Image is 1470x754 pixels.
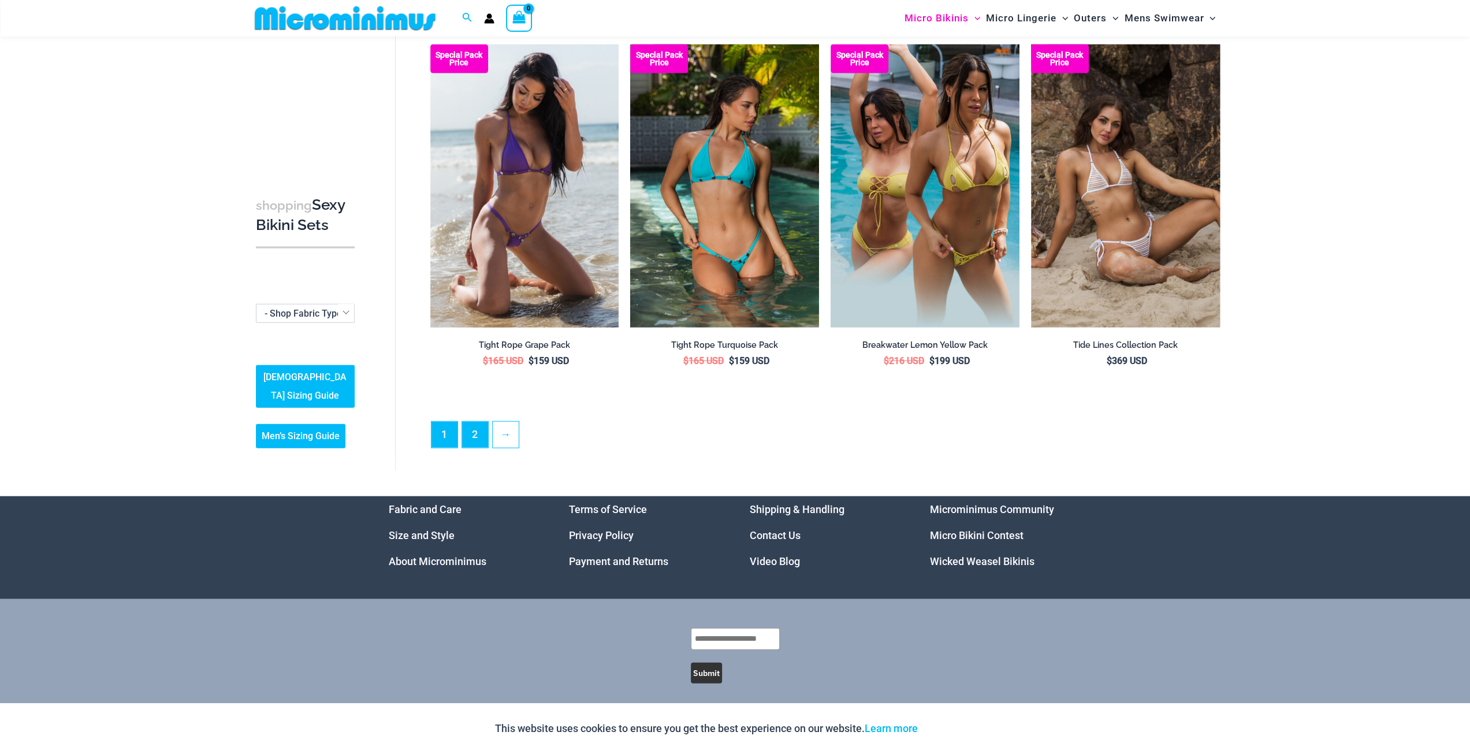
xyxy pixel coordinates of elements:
[569,496,721,574] nav: Menu
[462,422,488,448] a: Page 2
[905,3,969,33] span: Micro Bikinis
[630,340,819,355] a: Tight Rope Turquoise Pack
[1121,3,1218,33] a: Mens SwimwearMenu ToggleMenu Toggle
[483,355,523,366] bdi: 165 USD
[683,355,689,366] span: $
[1071,3,1121,33] a: OutersMenu ToggleMenu Toggle
[929,355,969,366] bdi: 199 USD
[256,304,354,322] span: - Shop Fabric Type
[930,496,1082,574] nav: Menu
[265,308,342,319] span: - Shop Fabric Type
[430,421,1220,455] nav: Product Pagination
[389,555,486,567] a: About Microminimus
[569,496,721,574] aside: Footer Widget 2
[256,304,355,323] span: - Shop Fabric Type
[1107,355,1147,366] bdi: 369 USD
[1107,3,1118,33] span: Menu Toggle
[750,496,902,574] nav: Menu
[1031,340,1220,355] a: Tide Lines Collection Pack
[883,355,924,366] bdi: 216 USD
[691,663,722,684] button: Submit
[930,496,1082,574] aside: Footer Widget 4
[569,529,634,541] a: Privacy Policy
[1056,3,1068,33] span: Menu Toggle
[430,44,619,328] img: Tight Rope Grape 319 Tri Top 4212 Micro Bottom 02
[930,529,1024,541] a: Micro Bikini Contest
[483,355,488,366] span: $
[256,198,312,213] span: shopping
[729,355,734,366] span: $
[529,355,534,366] span: $
[986,3,1056,33] span: Micro Lingerie
[430,51,488,66] b: Special Pack Price
[865,722,918,734] a: Learn more
[930,503,1054,515] a: Microminimus Community
[569,503,647,515] a: Terms of Service
[506,5,533,31] a: View Shopping Cart, empty
[1031,340,1220,351] h2: Tide Lines Collection Pack
[1031,44,1220,328] a: Tide Lines White 308 Tri Top 470 Thong 07 Tide Lines Black 308 Tri Top 480 Micro 01Tide Lines Bla...
[1107,355,1112,366] span: $
[569,555,668,567] a: Payment and Returns
[831,51,888,66] b: Special Pack Price
[630,340,819,351] h2: Tight Rope Turquoise Pack
[750,503,844,515] a: Shipping & Handling
[529,355,569,366] bdi: 159 USD
[831,44,1019,328] img: Breakwater Lemon Yellow Bikini Pack
[929,355,934,366] span: $
[389,529,455,541] a: Size and Style
[462,11,472,25] a: Search icon link
[750,529,801,541] a: Contact Us
[1031,51,1089,66] b: Special Pack Price
[630,44,819,328] a: Tight Rope Turquoise 319 Tri Top 4228 Thong Bottom 02 Tight Rope Turquoise 319 Tri Top 4228 Thong...
[256,424,345,448] a: Men’s Sizing Guide
[493,422,519,448] a: →
[430,340,619,355] a: Tight Rope Grape Pack
[630,44,819,328] img: Tight Rope Turquoise 319 Tri Top 4228 Thong Bottom 02
[930,555,1034,567] a: Wicked Weasel Bikinis
[683,355,724,366] bdi: 165 USD
[1124,3,1204,33] span: Mens Swimwear
[831,340,1019,355] a: Breakwater Lemon Yellow Pack
[1031,44,1220,328] img: Tide Lines White 308 Tri Top 470 Thong 07
[900,2,1220,35] nav: Site Navigation
[495,720,918,737] p: This website uses cookies to ensure you get the best experience on our website.
[926,715,976,742] button: Accept
[1074,3,1107,33] span: Outers
[430,340,619,351] h2: Tight Rope Grape Pack
[750,555,800,567] a: Video Blog
[630,51,688,66] b: Special Pack Price
[983,3,1071,33] a: Micro LingerieMenu ToggleMenu Toggle
[256,195,355,235] h3: Sexy Bikini Sets
[969,3,980,33] span: Menu Toggle
[431,422,457,448] span: Page 1
[902,3,983,33] a: Micro BikinisMenu ToggleMenu Toggle
[256,365,355,408] a: [DEMOGRAPHIC_DATA] Sizing Guide
[430,44,619,328] a: Tight Rope Grape 319 Tri Top 4212 Micro Bottom 02 Tight Rope Grape 319 Tri Top 4212 Micro Bottom ...
[389,496,541,574] nav: Menu
[831,340,1019,351] h2: Breakwater Lemon Yellow Pack
[883,355,888,366] span: $
[389,503,462,515] a: Fabric and Care
[729,355,769,366] bdi: 159 USD
[831,44,1019,328] a: Breakwater Lemon Yellow Bikini Pack Breakwater Lemon Yellow Bikini Pack 2Breakwater Lemon Yellow ...
[389,496,541,574] aside: Footer Widget 1
[1204,3,1215,33] span: Menu Toggle
[484,13,494,24] a: Account icon link
[250,5,440,31] img: MM SHOP LOGO FLAT
[750,496,902,574] aside: Footer Widget 3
